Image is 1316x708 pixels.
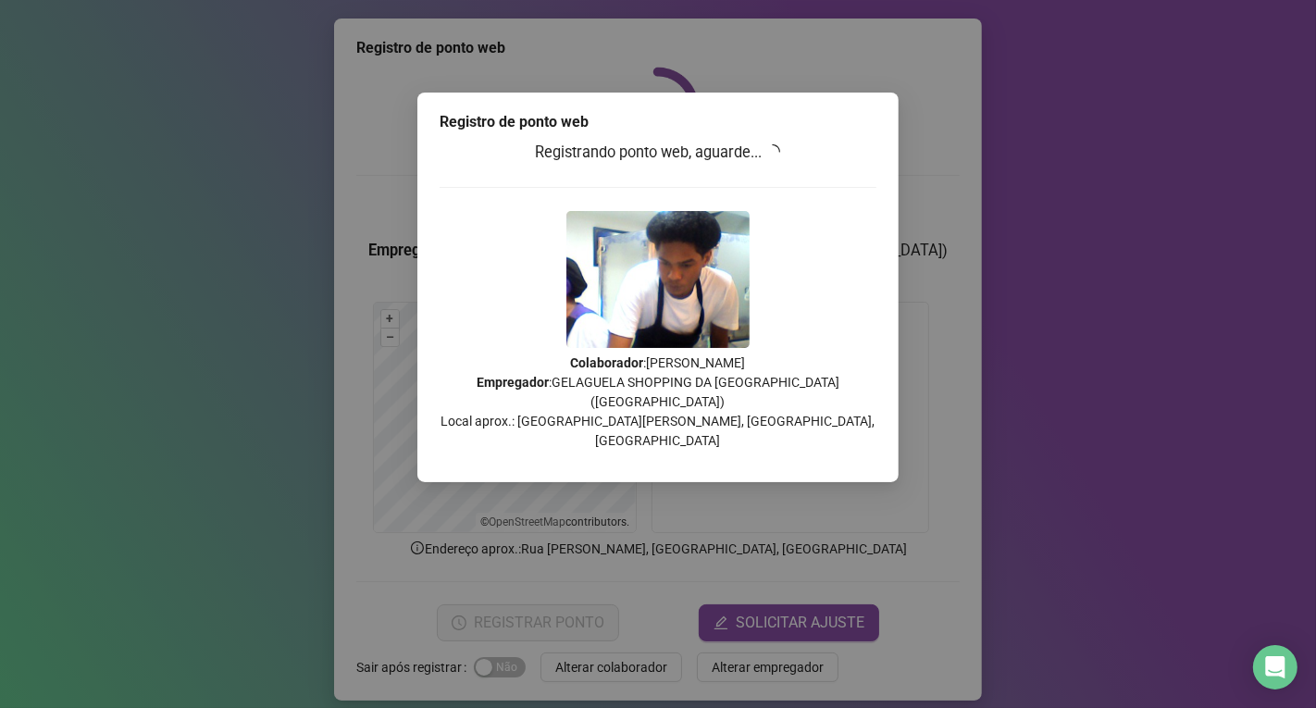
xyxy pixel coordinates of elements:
[440,141,876,165] h3: Registrando ponto web, aguarde...
[571,355,644,370] strong: Colaborador
[440,111,876,133] div: Registro de ponto web
[477,375,549,390] strong: Empregador
[566,211,750,348] img: Z
[440,354,876,451] p: : [PERSON_NAME] : GELAGUELA SHOPPING DA [GEOGRAPHIC_DATA] ([GEOGRAPHIC_DATA]) Local aprox.: [GEOG...
[765,144,780,159] span: loading
[1253,645,1297,689] div: Open Intercom Messenger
